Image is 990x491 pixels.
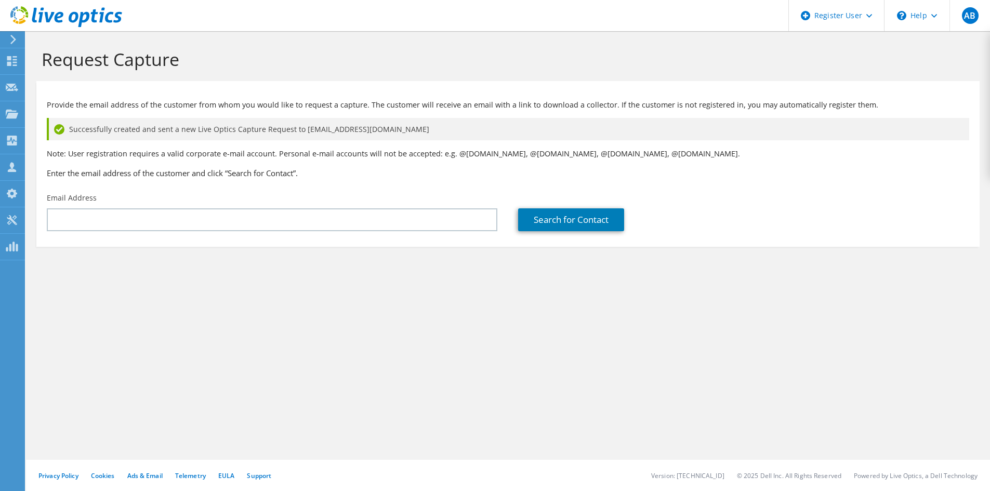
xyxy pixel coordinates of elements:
[42,48,969,70] h1: Request Capture
[47,193,97,203] label: Email Address
[897,11,906,20] svg: \n
[737,471,841,480] li: © 2025 Dell Inc. All Rights Reserved
[962,7,979,24] span: AB
[518,208,624,231] a: Search for Contact
[175,471,206,480] a: Telemetry
[38,471,78,480] a: Privacy Policy
[47,148,969,160] p: Note: User registration requires a valid corporate e-mail account. Personal e-mail accounts will ...
[854,471,978,480] li: Powered by Live Optics, a Dell Technology
[651,471,724,480] li: Version: [TECHNICAL_ID]
[91,471,115,480] a: Cookies
[47,99,969,111] p: Provide the email address of the customer from whom you would like to request a capture. The cust...
[247,471,271,480] a: Support
[69,124,429,135] span: Successfully created and sent a new Live Optics Capture Request to [EMAIL_ADDRESS][DOMAIN_NAME]
[47,167,969,179] h3: Enter the email address of the customer and click “Search for Contact”.
[127,471,163,480] a: Ads & Email
[218,471,234,480] a: EULA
